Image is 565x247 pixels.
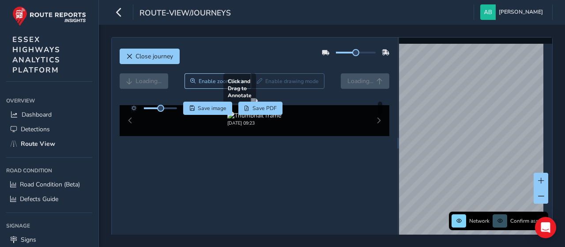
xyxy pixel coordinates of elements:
[6,94,92,107] div: Overview
[535,217,556,238] div: Open Intercom Messenger
[185,73,251,89] button: Zoom
[12,6,86,26] img: rr logo
[20,180,80,189] span: Road Condition (Beta)
[227,120,281,126] div: [DATE] 09:23
[6,232,92,247] a: Signs
[12,34,60,75] span: ESSEX HIGHWAYS ANALYTICS PLATFORM
[6,137,92,151] a: Route View
[139,8,231,20] span: route-view/journeys
[252,105,277,112] span: Save PDF
[21,140,55,148] span: Route View
[499,4,543,20] span: [PERSON_NAME]
[469,217,490,224] span: Network
[136,52,173,61] span: Close journey
[227,111,281,120] img: Thumbnail frame
[6,177,92,192] a: Road Condition (Beta)
[238,102,283,115] button: PDF
[6,192,92,206] a: Defects Guide
[20,195,58,203] span: Defects Guide
[199,78,245,85] span: Enable zoom mode
[480,4,546,20] button: [PERSON_NAME]
[21,236,36,244] span: Signs
[6,107,92,122] a: Dashboard
[120,49,180,64] button: Close journey
[6,219,92,232] div: Signage
[480,4,496,20] img: diamond-layout
[198,105,226,112] span: Save image
[510,217,546,224] span: Confirm assets
[21,125,50,133] span: Detections
[6,122,92,137] a: Detections
[6,164,92,177] div: Road Condition
[22,110,52,119] span: Dashboard
[183,102,232,115] button: Save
